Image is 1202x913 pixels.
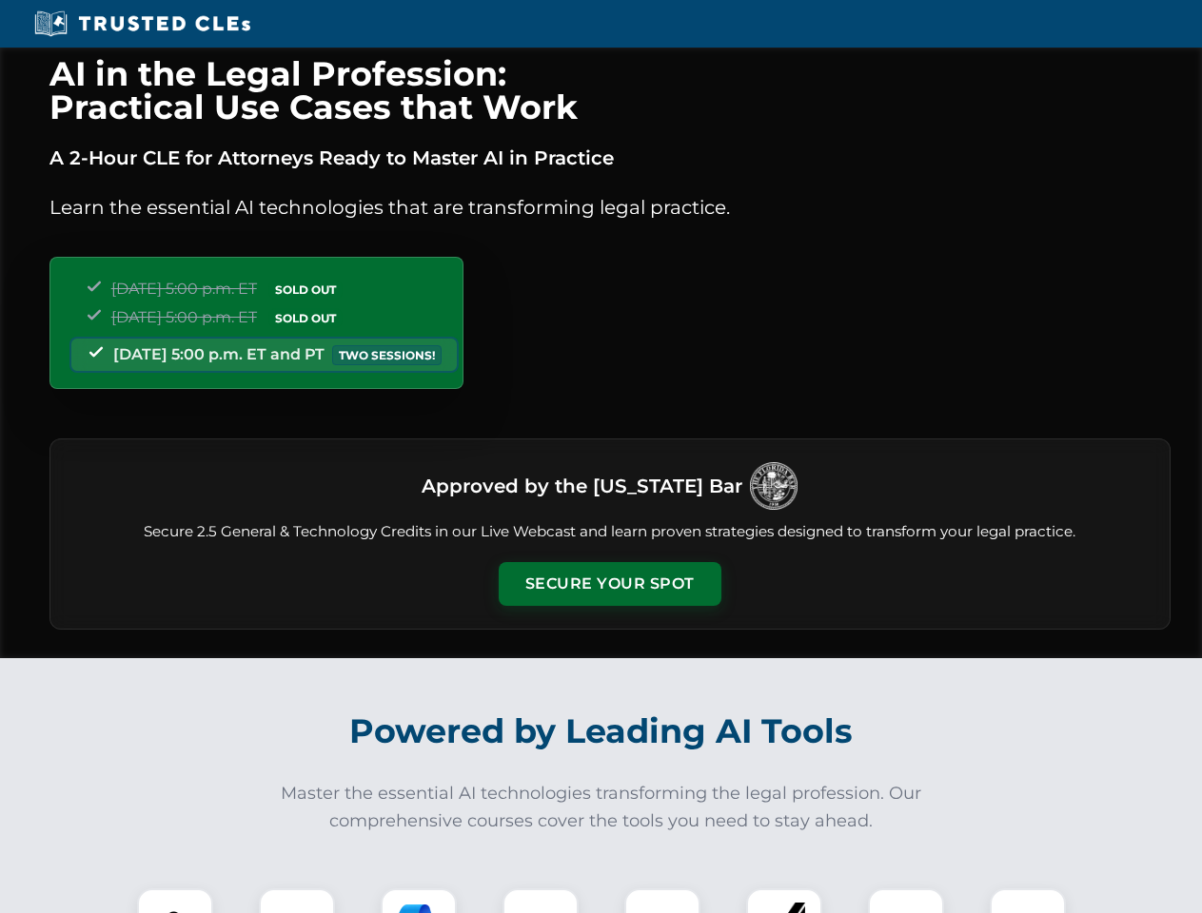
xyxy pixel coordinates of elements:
p: Learn the essential AI technologies that are transforming legal practice. [49,192,1171,223]
span: SOLD OUT [268,280,343,300]
h3: Approved by the [US_STATE] Bar [422,469,742,503]
img: Trusted CLEs [29,10,256,38]
p: Master the essential AI technologies transforming the legal profession. Our comprehensive courses... [268,780,935,835]
h2: Powered by Leading AI Tools [74,698,1129,765]
span: SOLD OUT [268,308,343,328]
p: A 2-Hour CLE for Attorneys Ready to Master AI in Practice [49,143,1171,173]
img: Logo [750,462,798,510]
h1: AI in the Legal Profession: Practical Use Cases that Work [49,57,1171,124]
span: [DATE] 5:00 p.m. ET [111,280,257,298]
span: [DATE] 5:00 p.m. ET [111,308,257,326]
p: Secure 2.5 General & Technology Credits in our Live Webcast and learn proven strategies designed ... [73,521,1147,543]
button: Secure Your Spot [499,562,721,606]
